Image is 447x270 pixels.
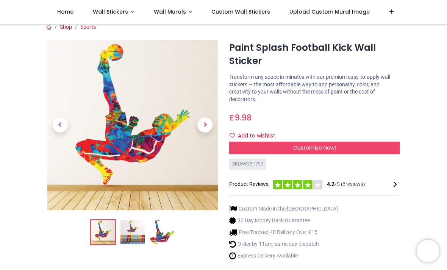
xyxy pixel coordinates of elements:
a: Previous [47,66,73,185]
div: Product Reviews [229,179,400,189]
span: Next [197,117,213,133]
span: Custom Wall Stickers [211,8,270,16]
span: Previous [53,117,68,133]
div: SKU: WS-51290 [229,159,266,170]
iframe: Brevo live chat [417,240,439,262]
i: Add to wishlist [230,133,235,138]
a: Next [192,66,218,185]
img: Paint Splash Football Kick Wall Sticker [47,40,218,210]
img: WS-51290-02 [120,220,145,244]
img: Paint Splash Football Kick Wall Sticker [91,220,115,244]
a: Sports [80,24,96,30]
li: Custom Made in the [GEOGRAPHIC_DATA] [229,205,338,213]
span: Home [57,8,73,16]
span: Wall Murals [154,8,186,16]
img: WS-51290-03 [150,220,174,244]
li: 30 Day Money Back Guarantee [229,217,338,225]
span: £ [229,112,252,123]
li: Order by 11am, same day dispatch [229,240,338,248]
button: Add to wishlistAdd to wishlist [229,130,282,142]
li: Express Delivery Available [229,252,338,260]
p: Transform any space in minutes with our premium easy-to-apply wall stickers — the most affordable... [229,73,400,103]
h1: Paint Splash Football Kick Wall Sticker [229,41,400,67]
span: Customise Now! [293,144,336,151]
span: 4.2 [327,181,334,187]
span: Upload Custom Mural Image [289,8,370,16]
li: Free Tracked 48 Delivery Over £15 [229,228,338,236]
a: Shop [60,24,72,30]
span: /5 ( 6 reviews) [327,181,365,188]
span: Wall Stickers [93,8,128,16]
span: 9.98 [234,112,252,123]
